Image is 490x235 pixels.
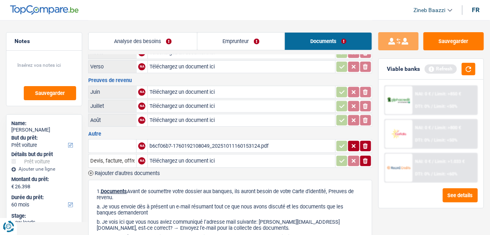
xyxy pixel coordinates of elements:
label: But du prêt: [11,135,75,141]
div: Juin [90,89,135,95]
span: DTI: 0% [415,171,430,177]
div: NA [138,89,145,96]
span: Limit: <50% [434,104,458,109]
div: Viable banks [387,66,420,72]
div: NA [138,157,145,165]
div: Refresh [425,64,457,73]
label: Durée du prêt: [11,194,75,201]
span: € [11,183,14,190]
p: 1. Avant de soumettre votre dossier aux banques, ils auront besoin de votre Carte d'identité, Pre... [97,188,364,200]
span: Sauvegarder [35,91,65,96]
span: / [432,171,433,177]
a: Emprunteur [197,33,285,50]
span: DTI: 0% [415,104,430,109]
div: NA [138,117,145,124]
span: NAI: 0 € [415,91,431,97]
span: Limit: >1.033 € [435,159,465,164]
span: Limit: >850 € [435,91,461,97]
p: b. Je vois ici que vous nous aviez communiqué l’adresse mail suivante: [PERSON_NAME][EMAIL_ADDRE... [97,219,364,231]
a: Zineb Baazzi [407,4,453,17]
img: AlphaCredit [387,97,411,104]
div: Détails but du prêt [11,151,77,158]
p: a. Je vous envoie dès à présent un e-mail résumant tout ce que nous avons discuté et les doc... [97,204,364,216]
div: Name: [11,120,77,127]
span: / [432,138,433,143]
span: Documents [101,188,127,194]
span: NAI: 0 € [415,159,431,164]
span: Limit: <60% [434,171,458,177]
div: New leads [11,219,77,226]
button: Rajouter d'autres documents [88,171,160,176]
a: Documents [285,33,372,50]
div: Juillet [90,103,135,109]
img: TopCompare Logo [10,5,79,15]
button: Sauvegarder [24,86,76,100]
a: Analyse des besoins [89,33,197,50]
span: / [432,104,433,109]
div: NA [138,63,145,70]
div: NA [138,103,145,110]
div: b6cf06b7-1760192108049_20251011160153124.pdf [149,140,334,152]
div: Ajouter une ligne [11,166,77,172]
span: / [432,125,434,130]
div: Août [90,117,135,123]
button: Sauvegarder [424,32,484,50]
span: Rajouter d'autres documents [95,171,160,176]
span: / [432,159,434,164]
img: Cofidis [387,128,411,140]
h3: Preuves de revenu [88,78,372,83]
label: Montant du prêt: [11,176,75,183]
div: NA [138,142,145,150]
span: Limit: <50% [434,138,458,143]
span: / [432,91,434,97]
button: See details [443,188,478,202]
div: fr [472,6,480,14]
h5: Notes [15,38,74,45]
div: Stage: [11,213,77,219]
img: Record Credits [387,162,411,173]
div: [PERSON_NAME] [11,127,77,133]
span: Limit: >800 € [435,125,461,130]
div: Verso [90,64,135,70]
span: NAI: 0 € [415,125,431,130]
span: DTI: 0% [415,138,430,143]
span: Zineb Baazzi [414,7,446,14]
h3: Autre [88,131,372,136]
